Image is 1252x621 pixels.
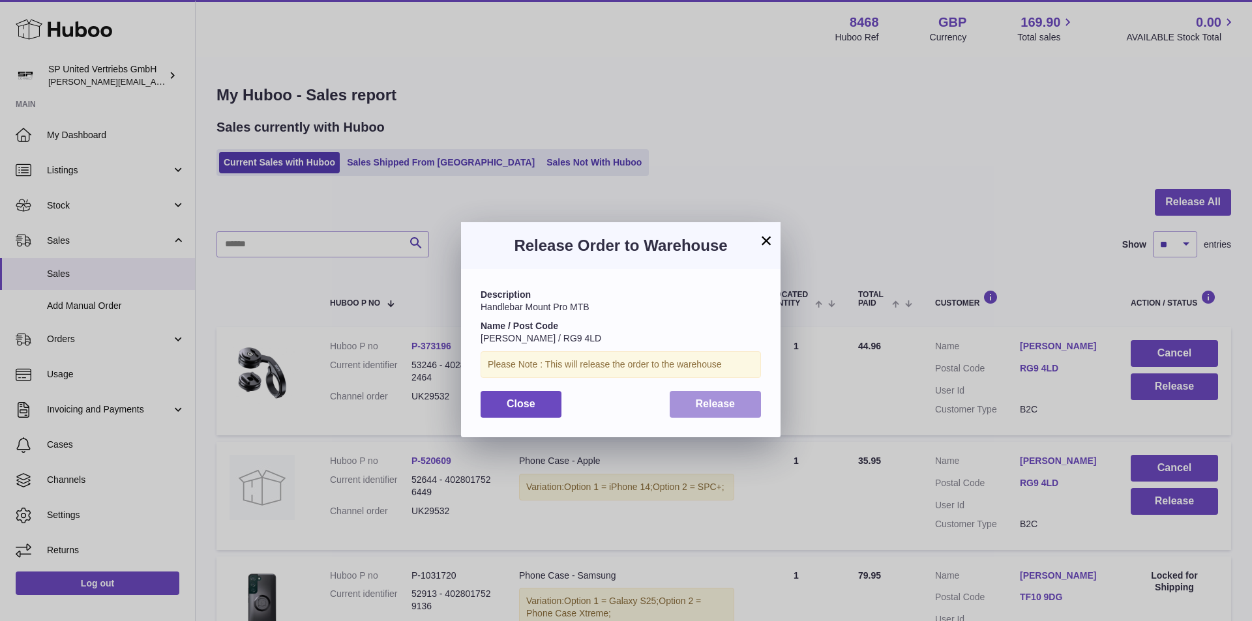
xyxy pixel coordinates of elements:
[758,233,774,248] button: ×
[481,302,589,312] span: Handlebar Mount Pro MTB
[696,398,736,409] span: Release
[481,321,558,331] strong: Name / Post Code
[481,391,561,418] button: Close
[670,391,762,418] button: Release
[481,235,761,256] h3: Release Order to Warehouse
[481,351,761,378] div: Please Note : This will release the order to the warehouse
[481,333,601,343] span: [PERSON_NAME] / RG9 4LD
[507,398,535,409] span: Close
[481,289,531,300] strong: Description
